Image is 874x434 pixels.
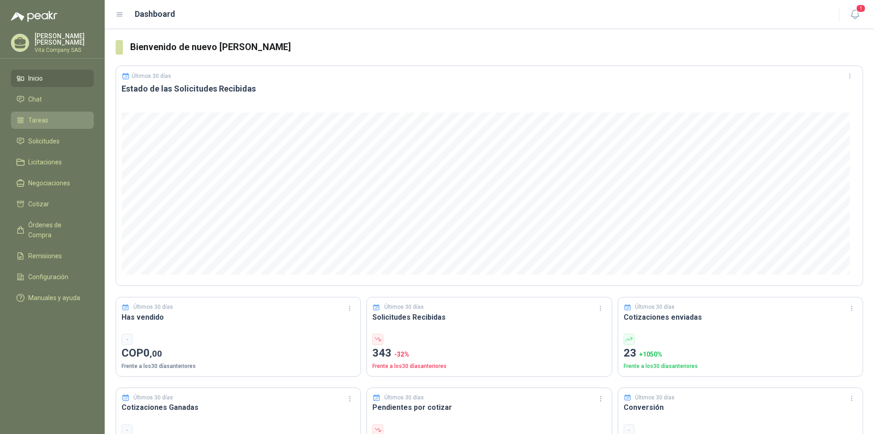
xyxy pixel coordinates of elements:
a: Negociaciones [11,174,94,192]
span: Remisiones [28,251,62,261]
a: Remisiones [11,247,94,265]
span: ,00 [150,348,162,359]
span: 0 [143,347,162,359]
span: Cotizar [28,199,49,209]
a: Órdenes de Compra [11,216,94,244]
span: Tareas [28,115,48,125]
p: Vita Company SAS [35,47,94,53]
img: Logo peakr [11,11,57,22]
p: [PERSON_NAME] [PERSON_NAME] [35,33,94,46]
h3: Cotizaciones Ganadas [122,402,355,413]
p: Últimos 30 días [635,393,675,402]
p: Últimos 30 días [133,393,173,402]
p: Últimos 30 días [133,303,173,311]
p: Frente a los 30 días anteriores [122,362,355,371]
span: 1 [856,4,866,13]
h3: Estado de las Solicitudes Recibidas [122,83,857,94]
p: COP [122,345,355,362]
h3: Solicitudes Recibidas [372,311,606,323]
button: 1 [847,6,863,23]
p: Últimos 30 días [384,303,424,311]
a: Configuración [11,268,94,286]
p: Frente a los 30 días anteriores [624,362,857,371]
span: + 1050 % [639,351,662,358]
p: Últimos 30 días [384,393,424,402]
a: Inicio [11,70,94,87]
span: Licitaciones [28,157,62,167]
span: Chat [28,94,42,104]
span: Inicio [28,73,43,83]
h3: Conversión [624,402,857,413]
span: Solicitudes [28,136,60,146]
span: -32 % [394,351,409,358]
h3: Has vendido [122,311,355,323]
span: Negociaciones [28,178,70,188]
a: Licitaciones [11,153,94,171]
p: 343 [372,345,606,362]
a: Manuales y ayuda [11,289,94,306]
span: Manuales y ayuda [28,293,80,303]
p: Últimos 30 días [635,303,675,311]
a: Chat [11,91,94,108]
h3: Bienvenido de nuevo [PERSON_NAME] [130,40,863,54]
p: 23 [624,345,857,362]
h3: Cotizaciones enviadas [624,311,857,323]
a: Tareas [11,112,94,129]
a: Solicitudes [11,133,94,150]
span: Órdenes de Compra [28,220,85,240]
h1: Dashboard [135,8,175,20]
p: Últimos 30 días [132,73,171,79]
span: Configuración [28,272,68,282]
h3: Pendientes por cotizar [372,402,606,413]
p: Frente a los 30 días anteriores [372,362,606,371]
a: Cotizar [11,195,94,213]
div: - [122,334,132,345]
